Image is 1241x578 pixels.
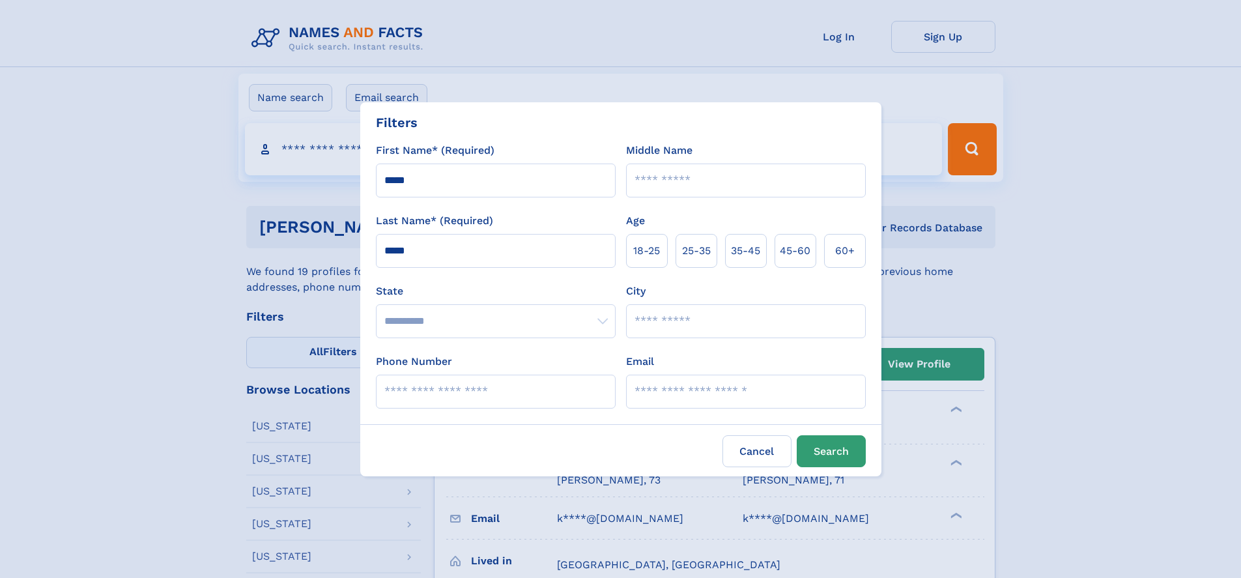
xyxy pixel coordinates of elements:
[633,243,660,259] span: 18‑25
[835,243,855,259] span: 60+
[376,143,494,158] label: First Name* (Required)
[682,243,711,259] span: 25‑35
[376,354,452,369] label: Phone Number
[626,213,645,229] label: Age
[797,435,866,467] button: Search
[722,435,792,467] label: Cancel
[626,354,654,369] label: Email
[376,113,418,132] div: Filters
[376,283,616,299] label: State
[731,243,760,259] span: 35‑45
[626,143,692,158] label: Middle Name
[780,243,810,259] span: 45‑60
[626,283,646,299] label: City
[376,213,493,229] label: Last Name* (Required)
